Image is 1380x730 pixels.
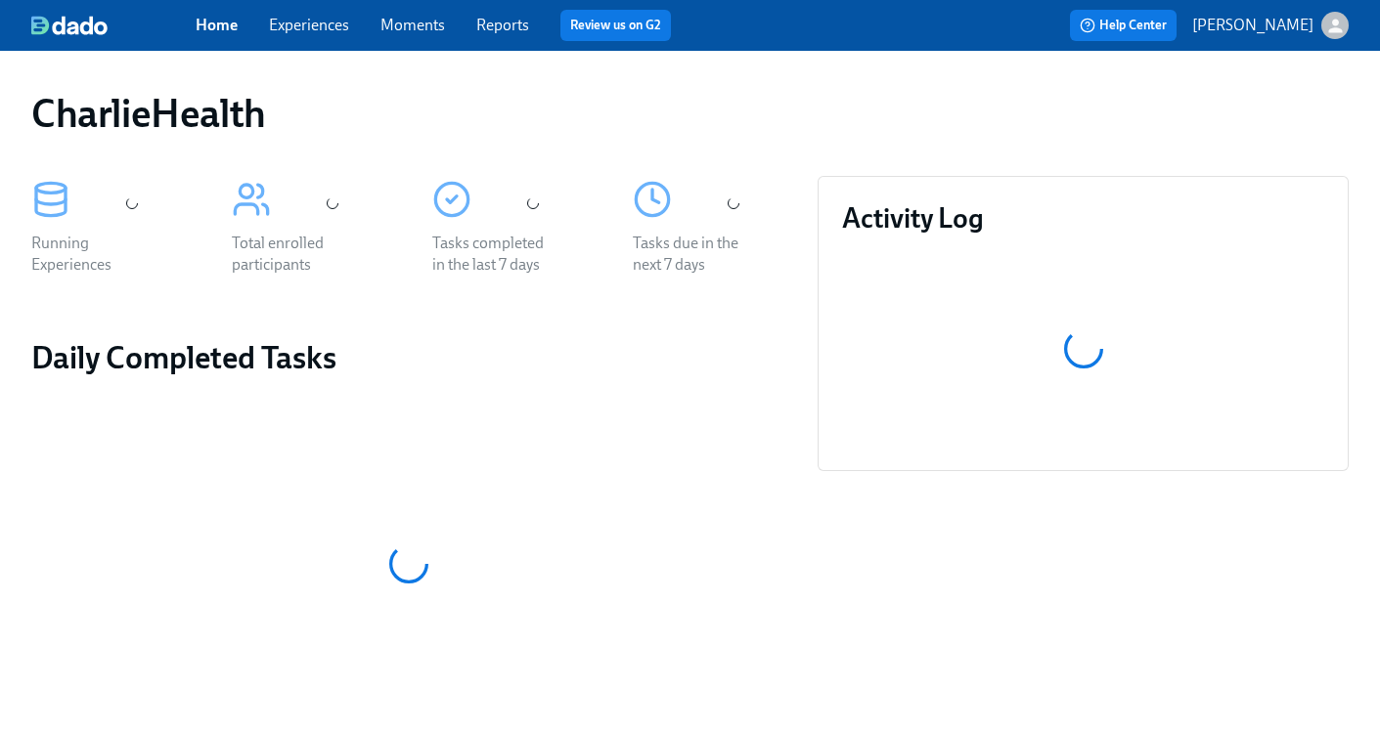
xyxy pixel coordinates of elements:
h3: Activity Log [842,200,1324,236]
a: Experiences [269,16,349,34]
a: Home [196,16,238,34]
div: Tasks completed in the last 7 days [432,233,557,276]
a: Moments [380,16,445,34]
button: [PERSON_NAME] [1192,12,1349,39]
a: Reports [476,16,529,34]
img: dado [31,16,108,35]
span: Help Center [1080,16,1167,35]
h1: CharlieHealth [31,90,266,137]
button: Review us on G2 [560,10,671,41]
h2: Daily Completed Tasks [31,338,786,377]
a: dado [31,16,196,35]
a: Review us on G2 [570,16,661,35]
div: Running Experiences [31,233,156,276]
div: Total enrolled participants [232,233,357,276]
div: Tasks due in the next 7 days [633,233,758,276]
p: [PERSON_NAME] [1192,15,1313,36]
button: Help Center [1070,10,1177,41]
